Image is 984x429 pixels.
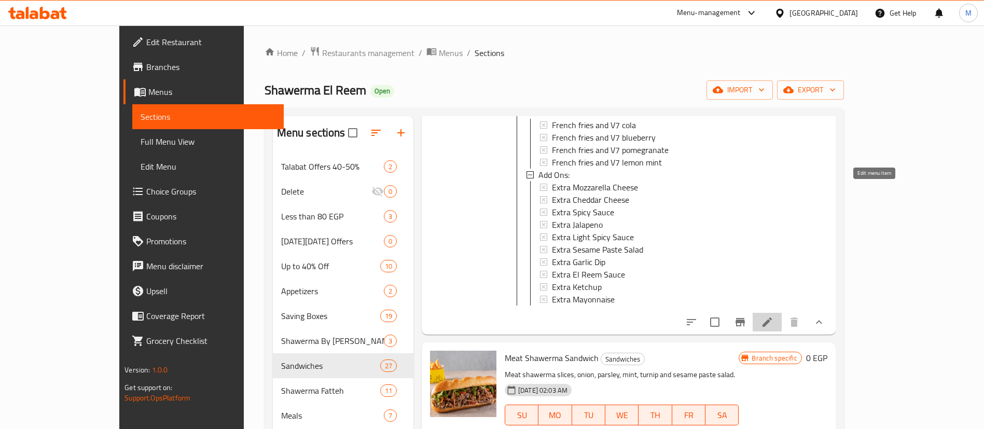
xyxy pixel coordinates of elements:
[380,359,397,372] div: items
[552,193,629,206] span: Extra Cheddar Cheese
[123,229,284,254] a: Promotions
[509,408,534,423] span: SU
[430,351,496,417] img: Meat Shawerma Sandwich
[710,408,734,423] span: SA
[370,85,394,98] div: Open
[281,235,384,247] div: Black Friday Offers
[605,405,639,425] button: WE
[505,368,739,381] p: Meat shawerma slices, onion, parsley, mint, turnip and sesame paste salad.
[146,235,275,247] span: Promotions
[281,384,380,397] span: Shawerma Fatteh
[281,160,384,173] span: Talabat Offers 40-50%
[715,84,765,96] span: import
[370,87,394,95] span: Open
[132,104,284,129] a: Sections
[789,7,858,19] div: [GEOGRAPHIC_DATA]
[706,80,773,100] button: import
[576,408,601,423] span: TU
[609,408,634,423] span: WE
[475,47,504,59] span: Sections
[123,303,284,328] a: Coverage Report
[384,285,397,297] div: items
[281,260,380,272] span: Up to 40% Off
[384,335,397,347] div: items
[965,7,972,19] span: M
[273,353,413,378] div: Sandwiches27
[552,156,662,169] span: French fries and V7 lemon mint
[384,160,397,173] div: items
[141,135,275,148] span: Full Menu View
[572,405,605,425] button: TU
[505,405,538,425] button: SU
[384,336,396,346] span: 3
[123,328,284,353] a: Grocery Checklist
[273,403,413,428] div: Meals7
[538,169,570,181] span: Add Ons:
[384,286,396,296] span: 2
[141,160,275,173] span: Edit Menu
[152,363,168,377] span: 1.0.0
[146,285,275,297] span: Upsell
[777,80,844,100] button: export
[679,310,704,335] button: sort-choices
[785,84,836,96] span: export
[552,131,656,144] span: French fries and V7 blueberry
[123,179,284,204] a: Choice Groups
[124,391,190,405] a: Support.OpsPlatform
[419,47,422,59] li: /
[342,122,364,144] span: Select all sections
[273,254,413,279] div: Up to 40% Off10
[381,311,396,321] span: 19
[281,185,371,198] span: Delete
[146,36,275,48] span: Edit Restaurant
[705,405,739,425] button: SA
[146,61,275,73] span: Branches
[380,260,397,272] div: items
[281,310,380,322] span: Saving Boxes
[146,210,275,223] span: Coupons
[273,154,413,179] div: Talabat Offers 40-50%2
[123,30,284,54] a: Edit Restaurant
[146,260,275,272] span: Menu disclaimer
[381,386,396,396] span: 11
[281,335,384,347] div: Shawerma By Kilo
[384,187,396,197] span: 0
[381,261,396,271] span: 10
[639,405,672,425] button: TH
[467,47,470,59] li: /
[310,46,414,60] a: Restaurants management
[273,378,413,403] div: Shawerma Fatteh11
[552,281,602,293] span: Extra Ketchup
[813,316,825,328] svg: Show Choices
[371,185,384,198] svg: Inactive section
[281,210,384,223] span: Less than 80 EGP
[281,335,384,347] span: Shawerma By [PERSON_NAME]
[643,408,668,423] span: TH
[728,310,753,335] button: Branch-specific-item
[281,285,384,297] div: Appetizers
[552,231,634,243] span: Extra Light Spicy Sauce
[384,210,397,223] div: items
[146,185,275,198] span: Choice Groups
[505,350,599,366] span: Meat Shawerma Sandwich
[552,181,638,193] span: Extra Mozzarella Cheese
[543,408,567,423] span: MO
[384,409,397,422] div: items
[514,385,572,395] span: [DATE] 02:03 AM
[384,237,396,246] span: 0
[277,125,345,141] h2: Menu sections
[552,256,605,268] span: Extra Garlic Dip
[132,154,284,179] a: Edit Menu
[384,185,397,198] div: items
[322,47,414,59] span: Restaurants management
[426,46,463,60] a: Menus
[123,54,284,79] a: Branches
[132,129,284,154] a: Full Menu View
[380,384,397,397] div: items
[747,353,801,363] span: Branch specific
[124,363,150,377] span: Version:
